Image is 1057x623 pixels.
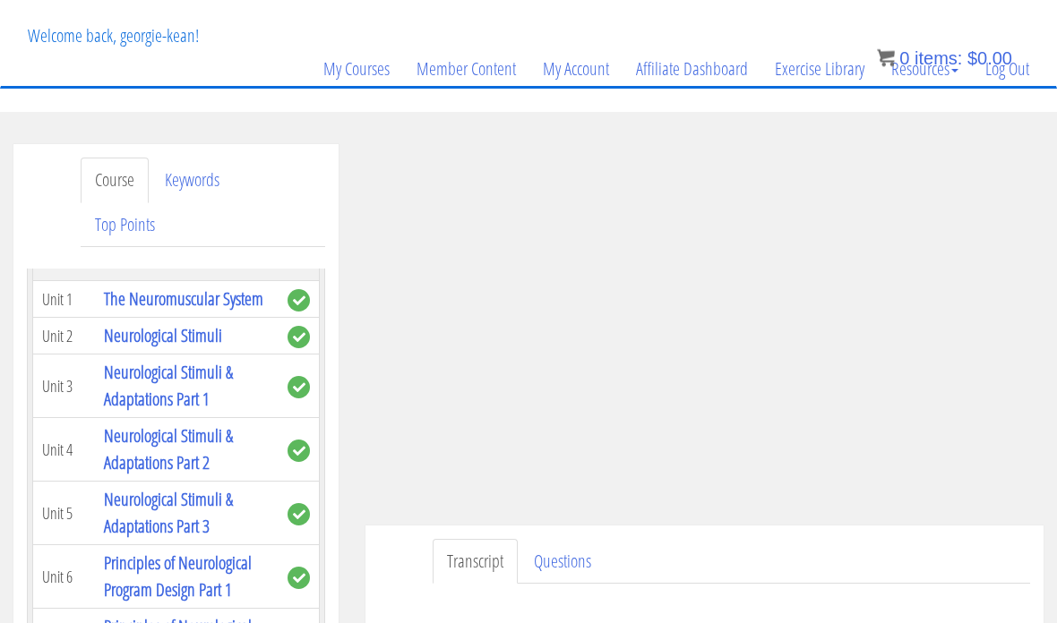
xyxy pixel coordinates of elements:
span: complete [288,327,310,349]
td: Unit 3 [33,355,95,419]
span: complete [288,290,310,312]
td: Unit 6 [33,546,95,610]
span: complete [288,504,310,526]
a: Member Content [403,27,529,113]
a: Course [81,158,149,204]
img: icon11.png [877,49,895,67]
a: Log Out [972,27,1043,113]
span: $ [967,48,977,68]
a: Neurological Stimuli & Adaptations Part 2 [104,424,233,475]
a: Resources [878,27,972,113]
span: 0 [899,48,909,68]
a: Neurological Stimuli [104,324,222,348]
p: Welcome back, georgie-kean! [14,1,212,73]
bdi: 0.00 [967,48,1012,68]
a: Transcript [433,540,518,585]
td: Unit 5 [33,482,95,546]
span: complete [288,377,310,399]
td: Unit 2 [33,319,95,355]
a: The Neuromuscular System [104,287,263,311]
a: Affiliate Dashboard [623,27,761,113]
a: 0 items: $0.00 [877,48,1012,68]
a: Principles of Neurological Program Design Part 1 [104,551,252,602]
a: My Account [529,27,623,113]
a: Neurological Stimuli & Adaptations Part 1 [104,361,233,412]
a: Questions [520,540,606,585]
span: complete [288,568,310,590]
a: Top Points [81,203,169,249]
a: Exercise Library [761,27,878,113]
a: My Courses [310,27,403,113]
td: Unit 1 [33,282,95,319]
a: Keywords [150,158,234,204]
td: Unit 4 [33,419,95,482]
span: items: [915,48,962,68]
span: complete [288,440,310,463]
a: Neurological Stimuli & Adaptations Part 3 [104,488,233,539]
